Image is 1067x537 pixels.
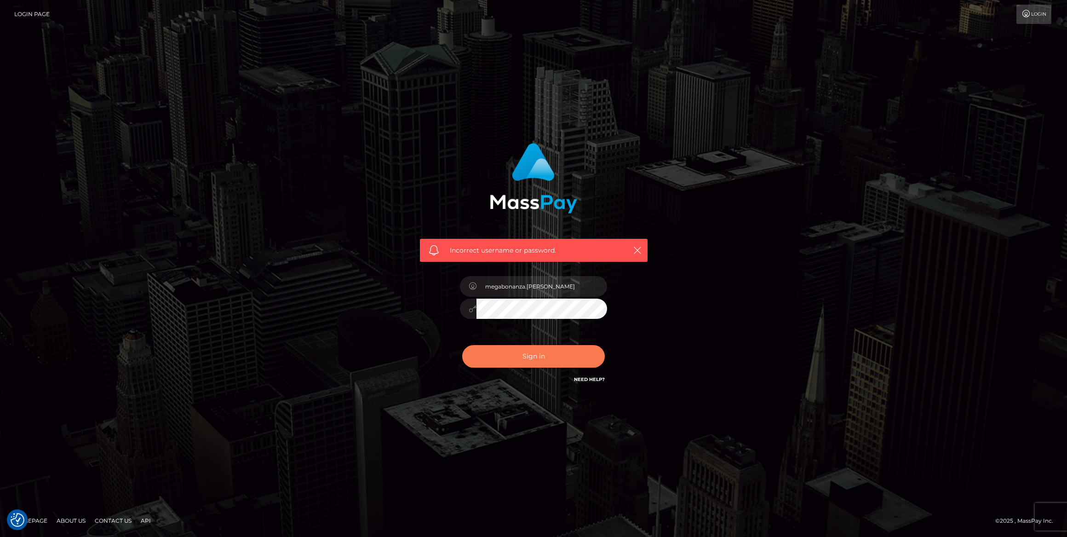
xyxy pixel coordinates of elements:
[11,513,24,527] img: Revisit consent button
[10,514,51,528] a: Homepage
[462,345,605,368] button: Sign in
[574,376,605,382] a: Need Help?
[91,514,135,528] a: Contact Us
[14,5,50,24] a: Login Page
[476,276,607,297] input: Username...
[137,514,155,528] a: API
[1016,5,1051,24] a: Login
[53,514,89,528] a: About Us
[450,246,618,255] span: Incorrect username or password.
[490,143,577,214] img: MassPay Login
[995,516,1060,526] div: © 2025 , MassPay Inc.
[11,513,24,527] button: Consent Preferences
